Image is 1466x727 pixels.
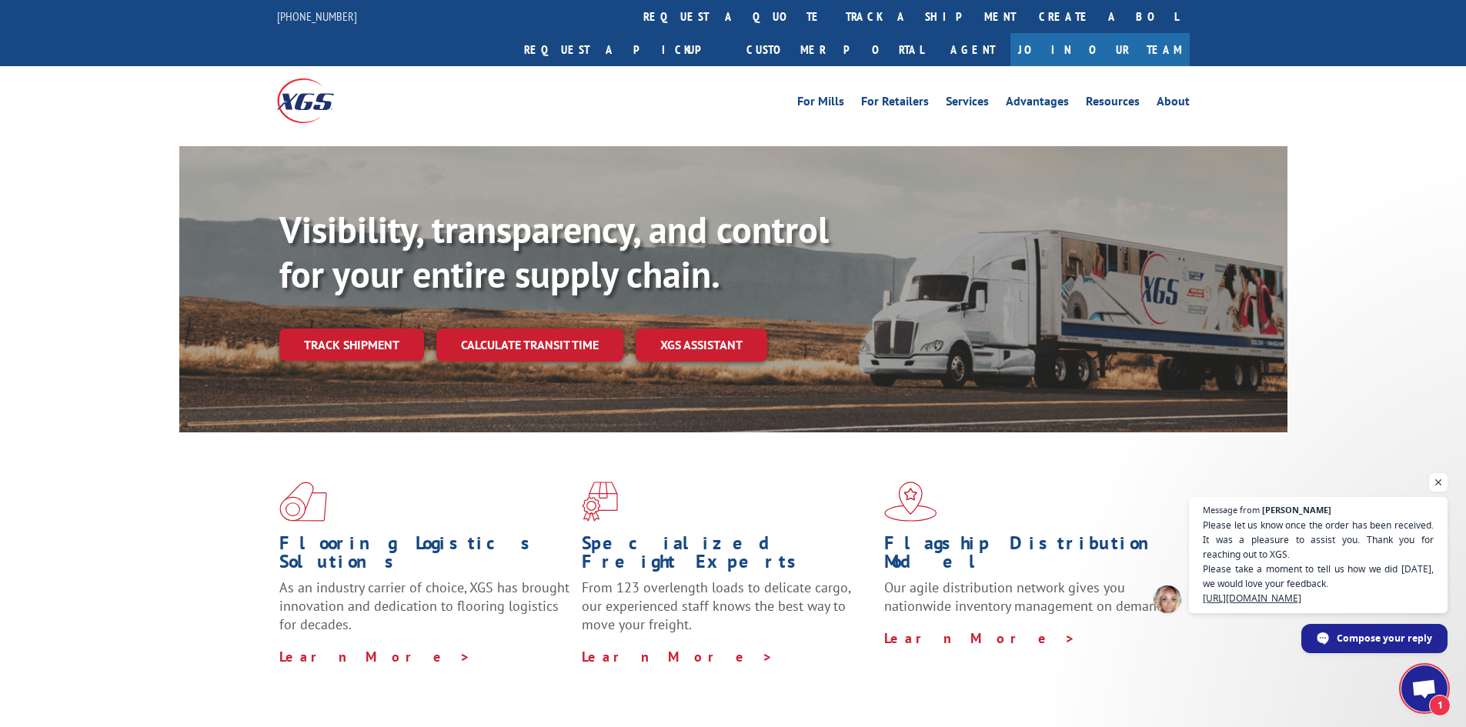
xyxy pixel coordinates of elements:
img: xgs-icon-flagship-distribution-model-red [884,482,937,522]
span: 1 [1429,695,1451,716]
a: Customer Portal [735,33,935,66]
a: For Mills [797,95,844,112]
h1: Specialized Freight Experts [582,534,873,579]
a: Learn More > [279,648,471,665]
span: As an industry carrier of choice, XGS has brought innovation and dedication to flooring logistics... [279,579,569,633]
a: Services [946,95,989,112]
a: Agent [935,33,1010,66]
a: Open chat [1401,665,1448,712]
h1: Flooring Logistics Solutions [279,534,570,579]
b: Visibility, transparency, and control for your entire supply chain. [279,205,829,298]
span: Message from [1203,505,1260,514]
a: Advantages [1006,95,1069,112]
a: Learn More > [884,629,1076,647]
h1: Flagship Distribution Model [884,534,1175,579]
span: Please let us know once the order has been received. It was a pleasure to assist you. Thank you f... [1203,518,1434,605]
img: xgs-icon-total-supply-chain-intelligence-red [279,482,327,522]
span: Compose your reply [1337,625,1432,652]
a: Track shipment [279,328,424,361]
a: XGS ASSISTANT [636,328,767,362]
a: Request a pickup [513,33,735,66]
a: [PHONE_NUMBER] [277,8,357,24]
span: Our agile distribution network gives you nationwide inventory management on demand. [884,579,1167,615]
a: For Retailers [861,95,929,112]
a: Resources [1086,95,1140,112]
a: Calculate transit time [436,328,623,362]
img: xgs-icon-focused-on-flooring-red [582,482,618,522]
a: Join Our Team [1010,33,1190,66]
span: [PERSON_NAME] [1262,505,1331,514]
a: About [1157,95,1190,112]
a: Learn More > [582,648,773,665]
p: From 123 overlength loads to delicate cargo, our experienced staff knows the best way to move you... [582,579,873,647]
